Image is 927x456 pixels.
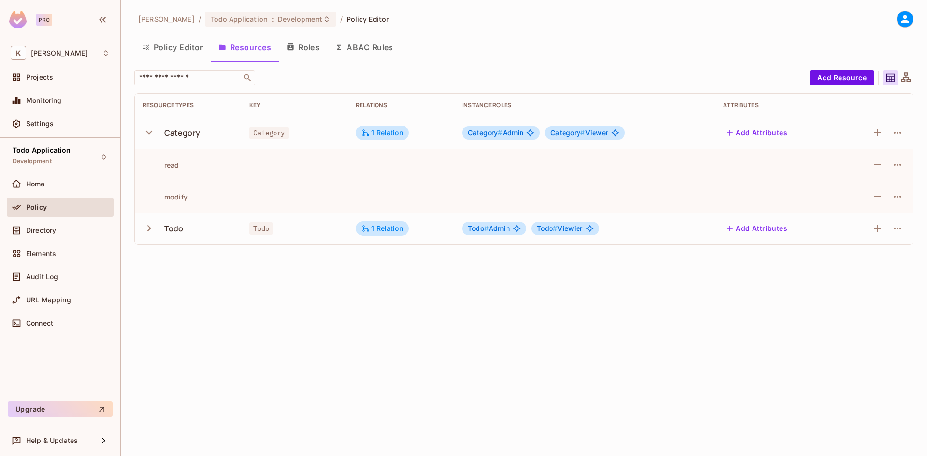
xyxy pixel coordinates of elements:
[26,203,47,211] span: Policy
[580,128,585,137] span: #
[26,120,54,128] span: Settings
[211,35,279,59] button: Resources
[13,157,52,165] span: Development
[13,146,71,154] span: Todo Application
[498,128,502,137] span: #
[810,70,874,85] button: Add Resource
[164,128,200,138] div: Category
[462,101,708,109] div: Instance roles
[468,224,489,232] span: Todo
[164,223,184,234] div: Todo
[11,46,26,60] span: K
[723,221,791,236] button: Add Attributes
[327,35,401,59] button: ABAC Rules
[26,73,53,81] span: Projects
[249,101,340,109] div: Key
[723,101,830,109] div: Attributes
[26,319,53,327] span: Connect
[138,14,195,24] span: the active workspace
[211,14,268,24] span: Todo Application
[362,128,403,137] div: 1 Relation
[278,14,322,24] span: Development
[9,11,27,28] img: SReyMgAAAABJRU5ErkJggg==
[468,128,502,137] span: Category
[550,128,585,137] span: Category
[143,101,234,109] div: Resource Types
[26,250,56,257] span: Elements
[723,125,791,141] button: Add Attributes
[143,160,179,170] div: read
[26,97,62,104] span: Monitoring
[484,224,489,232] span: #
[550,129,608,137] span: Viewer
[271,15,275,23] span: :
[26,273,58,281] span: Audit Log
[26,437,78,444] span: Help & Updates
[143,192,188,201] div: modify
[362,224,403,233] div: 1 Relation
[134,35,211,59] button: Policy Editor
[279,35,327,59] button: Roles
[26,227,56,234] span: Directory
[199,14,201,24] li: /
[36,14,52,26] div: Pro
[468,129,523,137] span: Admin
[356,101,447,109] div: Relations
[347,14,389,24] span: Policy Editor
[31,49,87,57] span: Workspace: Kiewit
[340,14,343,24] li: /
[553,224,557,232] span: #
[249,222,273,235] span: Todo
[249,127,289,139] span: Category
[8,401,113,417] button: Upgrade
[537,224,558,232] span: Todo
[26,180,45,188] span: Home
[537,225,583,232] span: Viewier
[26,296,71,304] span: URL Mapping
[468,225,510,232] span: Admin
